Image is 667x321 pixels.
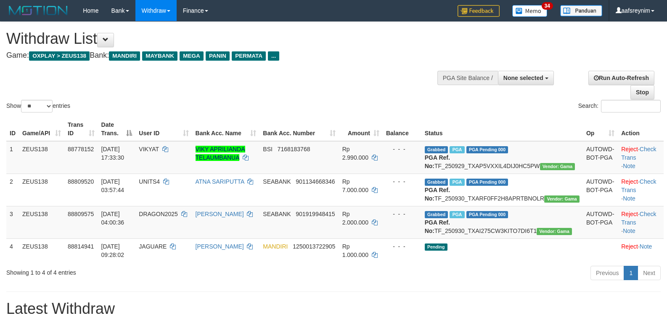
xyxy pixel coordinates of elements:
button: None selected [498,71,554,85]
th: Bank Acc. Name: activate to sort column ascending [192,117,260,141]
td: · · [618,141,664,174]
span: 88778152 [68,146,94,152]
span: [DATE] 17:33:30 [101,146,124,161]
th: Status [421,117,583,141]
span: MANDIRI [109,51,140,61]
select: Showentries [21,100,53,112]
a: Reject [621,243,638,250]
div: - - - [386,242,418,251]
div: PGA Site Balance / [437,71,498,85]
th: Op: activate to sort column ascending [583,117,618,141]
td: AUTOWD-BOT-PGA [583,174,618,206]
td: ZEUS138 [19,238,64,262]
span: Rp 7.000.000 [342,178,368,193]
span: OXPLAY > ZEUS138 [29,51,90,61]
span: ... [268,51,279,61]
span: [DATE] 03:57:44 [101,178,124,193]
span: UNITS4 [139,178,160,185]
a: [PERSON_NAME] [196,243,244,250]
span: Grabbed [425,146,448,153]
span: PERMATA [232,51,266,61]
span: SEABANK [263,211,291,217]
td: ZEUS138 [19,174,64,206]
a: Run Auto-Refresh [588,71,654,85]
th: Balance [383,117,421,141]
span: Vendor URL: https://trx31.1velocity.biz [544,195,580,203]
span: Vendor URL: https://trx31.1velocity.biz [537,228,572,235]
span: Grabbed [425,179,448,186]
td: 2 [6,174,19,206]
a: Note [623,195,635,202]
span: Copy 1250013722905 to clipboard [293,243,335,250]
span: Copy 901134668346 to clipboard [296,178,335,185]
span: Pending [425,243,447,251]
span: MEGA [180,51,204,61]
span: PGA Pending [466,146,508,153]
a: Note [640,243,652,250]
a: Check Trans [621,211,656,226]
label: Show entries [6,100,70,112]
span: BSI [263,146,273,152]
td: AUTOWD-BOT-PGA [583,141,618,174]
span: Copy 7168183768 to clipboard [278,146,310,152]
a: VIKY APRILIANDA TELAUMBANUA [196,146,245,161]
a: Note [623,227,635,234]
td: 1 [6,141,19,174]
span: JAGUARE [139,243,167,250]
span: Copy 901919948415 to clipboard [296,211,335,217]
a: 1 [624,266,638,280]
span: VIKYAT [139,146,159,152]
div: - - - [386,145,418,153]
div: - - - [386,177,418,186]
img: MOTION_logo.png [6,4,70,17]
input: Search: [601,100,661,112]
span: None selected [503,75,543,81]
span: Vendor URL: https://trx31.1velocity.biz [540,163,575,170]
th: User ID: activate to sort column ascending [135,117,192,141]
a: Reject [621,211,638,217]
span: 34 [542,2,553,10]
img: panduan.png [560,5,602,16]
span: PANIN [206,51,230,61]
th: ID [6,117,19,141]
span: MANDIRI [263,243,288,250]
img: Feedback.jpg [458,5,500,17]
span: MAYBANK [142,51,177,61]
td: 4 [6,238,19,262]
a: Stop [630,85,654,99]
h1: Latest Withdraw [6,300,661,317]
a: Previous [590,266,624,280]
a: Next [638,266,661,280]
label: Search: [578,100,661,112]
img: Button%20Memo.svg [512,5,548,17]
span: Marked by aafkaynarin [450,179,464,186]
td: AUTOWD-BOT-PGA [583,206,618,238]
th: Bank Acc. Number: activate to sort column ascending [259,117,339,141]
a: Reject [621,146,638,152]
td: · · [618,206,664,238]
td: ZEUS138 [19,206,64,238]
span: SEABANK [263,178,291,185]
span: 88809575 [68,211,94,217]
th: Trans ID: activate to sort column ascending [64,117,98,141]
td: TF_250930_TXAI275CW3KITO7DI6T1 [421,206,583,238]
a: ATNA SARIPUTTA [196,178,244,185]
span: Rp 1.000.000 [342,243,368,258]
th: Date Trans.: activate to sort column descending [98,117,136,141]
a: Reject [621,178,638,185]
span: DRAGON2025 [139,211,178,217]
th: Game/API: activate to sort column ascending [19,117,64,141]
span: [DATE] 04:00:36 [101,211,124,226]
td: · · [618,174,664,206]
span: PGA Pending [466,211,508,218]
td: 3 [6,206,19,238]
div: Showing 1 to 4 of 4 entries [6,265,272,277]
b: PGA Ref. No: [425,187,450,202]
span: Marked by aafkaynarin [450,211,464,218]
span: [DATE] 09:28:02 [101,243,124,258]
span: Rp 2.990.000 [342,146,368,161]
th: Amount: activate to sort column ascending [339,117,383,141]
td: TF_250929_TXAP5VXXIL4DIJ0HC5PW [421,141,583,174]
a: Check Trans [621,146,656,161]
div: - - - [386,210,418,218]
